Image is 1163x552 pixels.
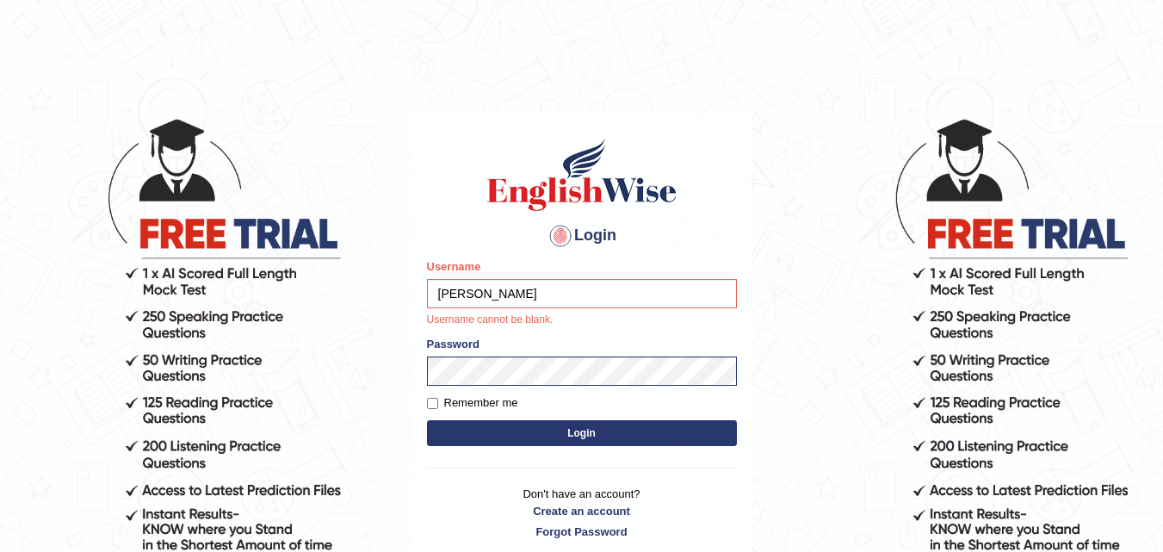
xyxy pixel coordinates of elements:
a: Create an account [427,503,737,519]
button: Login [427,420,737,446]
a: Forgot Password [427,524,737,540]
label: Username [427,258,481,275]
h4: Login [427,222,737,250]
p: Username cannot be blank. [427,313,737,328]
label: Remember me [427,394,518,412]
label: Password [427,336,479,352]
img: Logo of English Wise sign in for intelligent practice with AI [484,136,680,214]
input: Remember me [427,398,438,409]
p: Don't have an account? [427,486,737,539]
